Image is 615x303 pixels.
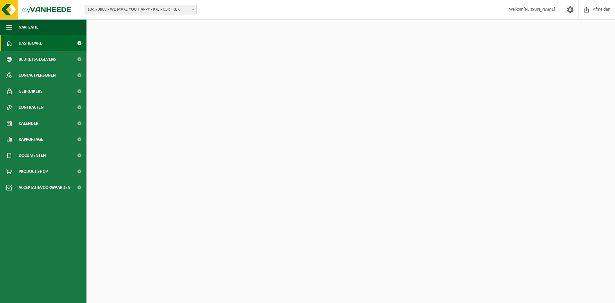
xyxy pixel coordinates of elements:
[19,83,43,99] span: Gebruikers
[85,5,196,14] span: 10-973869 - WE MAKE YOU HAPPY - KKC - KORTRIJK
[19,115,38,131] span: Kalender
[19,51,56,67] span: Bedrijfsgegevens
[19,19,38,35] span: Navigatie
[19,35,43,51] span: Dashboard
[19,99,44,115] span: Contracten
[19,67,56,83] span: Contactpersonen
[19,164,48,180] span: Product Shop
[19,180,70,196] span: Acceptatievoorwaarden
[19,147,46,164] span: Documenten
[19,131,43,147] span: Rapportage
[523,7,555,12] strong: [PERSON_NAME]
[85,5,197,14] span: 10-973869 - WE MAKE YOU HAPPY - KKC - KORTRIJK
